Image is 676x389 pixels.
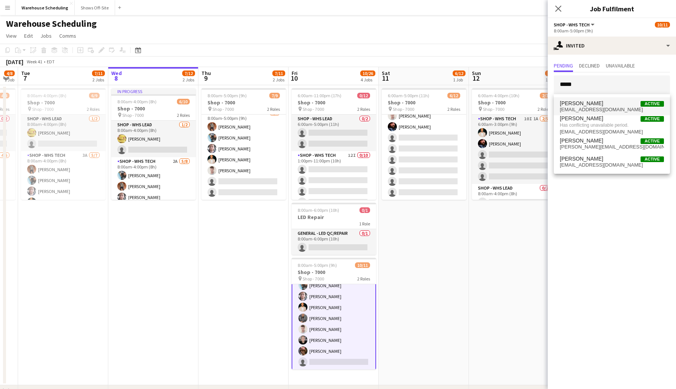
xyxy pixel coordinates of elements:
[655,22,670,28] span: 10/11
[24,32,33,39] span: Edit
[388,93,429,98] span: 6:00am-5:00pm (11h)
[298,262,337,268] span: 8:00am-5:00pm (9h)
[89,93,100,98] span: 6/9
[111,105,196,112] h3: Shop - 7000
[382,99,466,106] h3: Shop - 7000
[472,70,481,77] span: Sun
[200,74,211,83] span: 9
[606,63,635,68] span: Unavailable
[6,58,23,66] div: [DATE]
[360,207,370,213] span: 0/1
[357,93,370,98] span: 0/12
[111,157,196,259] app-card-role: Shop - WHS Tech2A5/88:00am-4:00pm (8h)[PERSON_NAME][PERSON_NAME][PERSON_NAME]
[357,276,370,282] span: 2 Roles
[554,63,573,68] span: Pending
[111,88,196,200] app-job-card: In progress8:00am-4:00pm (8h)6/10Shop - 7000 Shop - 70002 RolesShop - WHS Lead1/28:00am-4:00pm (8...
[641,156,664,162] span: Active
[579,63,600,68] span: Declined
[177,99,190,104] span: 6/10
[641,138,664,144] span: Active
[3,31,20,41] a: View
[111,70,122,77] span: Wed
[201,88,286,200] app-job-card: 8:00am-5:00pm (9h)7/9Shop - 7000 Shop - 70002 Roles[PERSON_NAME][PERSON_NAME]Shop - WHS Tech2A5/7...
[117,99,157,104] span: 8:00am-4:00pm (8h)
[292,214,376,221] h3: LED Repair
[292,229,376,255] app-card-role: General - LED QC/Repair0/18:00am-6:00pm (10h)
[545,77,555,83] div: 1 Job
[15,0,75,15] button: Warehouse Scheduling
[548,37,676,55] div: Invited
[292,269,376,276] h3: Shop - 7000
[40,32,52,39] span: Jobs
[447,93,460,98] span: 6/12
[292,258,376,369] app-job-card: 8:00am-5:00pm (9h)10/11Shop - 7000 Shop - 70002 RolesShop - WHS Tech8/98:00am-5:00pm (9h)[PERSON_...
[560,156,603,162] span: mario peterson
[393,106,414,112] span: Shop - 7000
[560,162,664,168] span: mariodionpeterson@gmail.com
[110,74,122,83] span: 8
[25,59,44,64] span: Week 41
[360,70,375,76] span: 10/26
[472,88,556,200] app-job-card: 6:00am-4:00pm (10h)2/7Shop - 7000 Shop - 70002 RolesShop - WHS Tech10I1A2/56:00am-3:00pm (9h)[PER...
[361,77,375,83] div: 4 Jobs
[32,106,54,112] span: Shop - 7000
[560,100,603,107] span: Peter Brazeal
[641,101,664,107] span: Active
[21,151,106,242] app-card-role: Shop - WHS Tech3A5/78:00am-4:00pm (8h)[PERSON_NAME][PERSON_NAME][PERSON_NAME][PERSON_NAME]
[560,122,664,129] span: Has conflicting unavailable period.
[303,276,324,282] span: Shop - 7000
[641,116,664,122] span: Active
[6,18,97,29] h1: Warehouse Scheduling
[560,129,664,135] span: lmspllc20@gmail.com
[447,106,460,112] span: 2 Roles
[483,106,504,112] span: Shop - 7000
[554,22,590,28] span: Shop - WHS Tech
[292,70,298,77] span: Fri
[47,59,55,64] div: EDT
[290,74,298,83] span: 10
[75,0,115,15] button: Shows Off-Site
[37,31,55,41] a: Jobs
[201,70,211,77] span: Thu
[21,70,30,77] span: Tue
[548,4,676,14] h3: Job Fulfilment
[554,22,596,28] button: Shop - WHS Tech
[357,106,370,112] span: 2 Roles
[92,77,104,83] div: 2 Jobs
[382,70,390,77] span: Sat
[267,106,280,112] span: 2 Roles
[359,221,370,227] span: 1 Role
[21,99,106,106] h3: Shop - 7000
[272,70,285,76] span: 7/11
[21,115,106,151] app-card-role: Shop - WHS Lead1/28:00am-4:00pm (8h)[PERSON_NAME]
[20,74,30,83] span: 7
[560,144,664,150] span: peterson.jeremy98@gmail.com
[381,74,390,83] span: 11
[212,106,234,112] span: Shop - 7000
[269,93,280,98] span: 7/9
[122,112,144,118] span: Shop - 7000
[472,99,556,106] h3: Shop - 7000
[87,106,100,112] span: 2 Roles
[548,100,676,113] p: Click on text input to invite a crew
[453,77,465,83] div: 1 Job
[472,184,556,221] app-card-role: Shop - WHS Lead0/28:00am-4:00pm (8h)
[382,88,466,200] app-job-card: 6:00am-5:00pm (11h)6/12Shop - 7000 Shop - 70002 Roles[PERSON_NAME][PERSON_NAME][PERSON_NAME][PERS...
[292,88,376,200] app-job-card: 6:00am-11:00pm (17h)0/12Shop - 7000 Shop - 70002 RolesShop - WHS Lead0/26:00am-5:00pm (11h) Shop ...
[538,106,550,112] span: 2 Roles
[560,107,664,113] span: peterbrazeal@gmail.com
[472,115,556,184] app-card-role: Shop - WHS Tech10I1A2/56:00am-3:00pm (9h)[PERSON_NAME][PERSON_NAME]
[201,109,286,200] app-card-role: Shop - WHS Tech2A5/78:00am-5:00pm (9h)[PERSON_NAME][PERSON_NAME][PERSON_NAME][PERSON_NAME][PERSON...
[177,112,190,118] span: 2 Roles
[207,93,247,98] span: 8:00am-5:00pm (9h)
[298,93,341,98] span: 6:00am-11:00pm (17h)
[540,93,550,98] span: 2/7
[292,203,376,255] app-job-card: 8:00am-6:00pm (10h)0/1LED Repair1 RoleGeneral - LED QC/Repair0/18:00am-6:00pm (10h)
